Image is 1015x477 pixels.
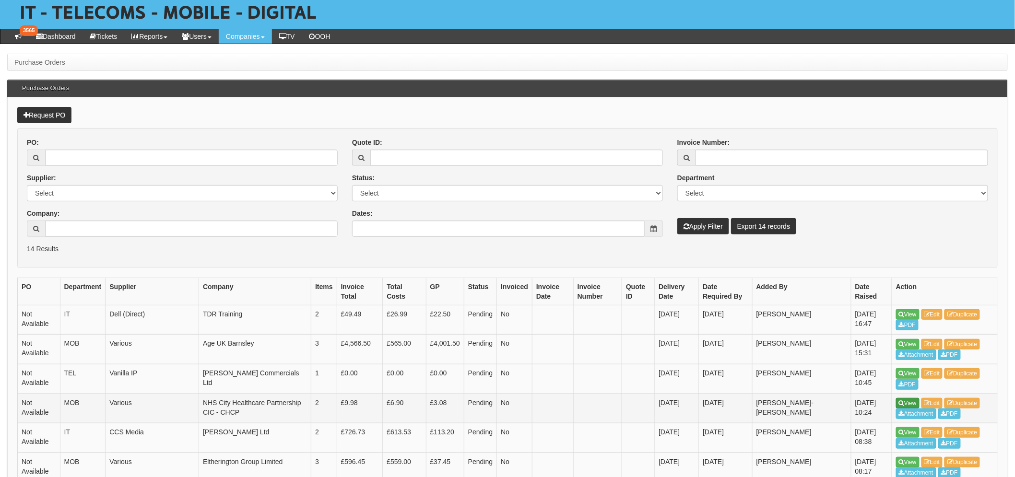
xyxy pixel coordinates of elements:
[896,368,920,379] a: View
[752,423,851,453] td: [PERSON_NAME]
[383,423,426,453] td: £613.53
[106,278,199,305] th: Supplier
[352,209,373,218] label: Dates:
[60,305,106,335] td: IT
[699,423,752,453] td: [DATE]
[311,278,337,305] th: Items
[199,305,311,335] td: TDR Training
[752,335,851,364] td: [PERSON_NAME]
[896,349,936,360] a: Attachment
[14,58,65,67] li: Purchase Orders
[199,423,311,453] td: [PERSON_NAME] Ltd
[464,394,496,423] td: Pending
[944,457,980,467] a: Duplicate
[622,278,655,305] th: Quote ID
[655,278,699,305] th: Delivery Date
[851,335,892,364] td: [DATE] 15:31
[699,278,752,305] th: Date Required By
[752,364,851,394] td: [PERSON_NAME]
[27,138,39,147] label: PO:
[426,305,464,335] td: £22.50
[896,457,920,467] a: View
[921,368,943,379] a: Edit
[106,305,199,335] td: Dell (Direct)
[272,29,302,44] a: TV
[426,278,464,305] th: GP
[851,305,892,335] td: [DATE] 16:47
[18,394,60,423] td: Not Available
[106,423,199,453] td: CCS Media
[655,394,699,423] td: [DATE]
[124,29,175,44] a: Reports
[18,278,60,305] th: PO
[337,305,383,335] td: £49.49
[944,339,980,349] a: Duplicate
[199,394,311,423] td: NHS City Healthcare Partnership CIC - CHCP
[497,364,532,394] td: No
[464,305,496,335] td: Pending
[699,394,752,423] td: [DATE]
[655,305,699,335] td: [DATE]
[921,457,943,467] a: Edit
[337,364,383,394] td: £0.00
[464,364,496,394] td: Pending
[337,278,383,305] th: Invoice Total
[106,335,199,364] td: Various
[17,107,71,123] a: Request PO
[851,278,892,305] th: Date Raised
[426,364,464,394] td: £0.00
[199,364,311,394] td: [PERSON_NAME] Commercials Ltd
[337,423,383,453] td: £726.73
[60,364,106,394] td: TEL
[426,394,464,423] td: £3.08
[106,364,199,394] td: Vanilla IP
[20,25,38,36] span: 3565
[851,423,892,453] td: [DATE] 08:38
[731,218,797,234] a: Export 14 records
[106,394,199,423] td: Various
[896,309,920,320] a: View
[311,394,337,423] td: 2
[302,29,338,44] a: OOH
[944,368,980,379] a: Duplicate
[352,138,382,147] label: Quote ID:
[655,335,699,364] td: [DATE]
[896,320,919,330] a: PDF
[199,335,311,364] td: Age UK Barnsley
[655,423,699,453] td: [DATE]
[938,438,961,449] a: PDF
[892,278,998,305] th: Action
[60,335,106,364] td: MOB
[383,305,426,335] td: £26.99
[921,427,943,438] a: Edit
[677,138,730,147] label: Invoice Number:
[573,278,622,305] th: Invoice Number
[896,339,920,349] a: View
[677,173,715,183] label: Department
[219,29,272,44] a: Companies
[426,335,464,364] td: £4,001.50
[944,427,980,438] a: Duplicate
[497,335,532,364] td: No
[752,305,851,335] td: [PERSON_NAME]
[18,305,60,335] td: Not Available
[60,278,106,305] th: Department
[497,423,532,453] td: No
[921,398,943,408] a: Edit
[60,394,106,423] td: MOB
[699,305,752,335] td: [DATE]
[851,394,892,423] td: [DATE] 10:24
[497,305,532,335] td: No
[311,335,337,364] td: 3
[311,364,337,394] td: 1
[532,278,574,305] th: Invoice Date
[60,423,106,453] td: IT
[175,29,219,44] a: Users
[199,278,311,305] th: Company
[752,394,851,423] td: [PERSON_NAME]-[PERSON_NAME]
[464,423,496,453] td: Pending
[83,29,125,44] a: Tickets
[896,438,936,449] a: Attachment
[896,398,920,408] a: View
[311,305,337,335] td: 2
